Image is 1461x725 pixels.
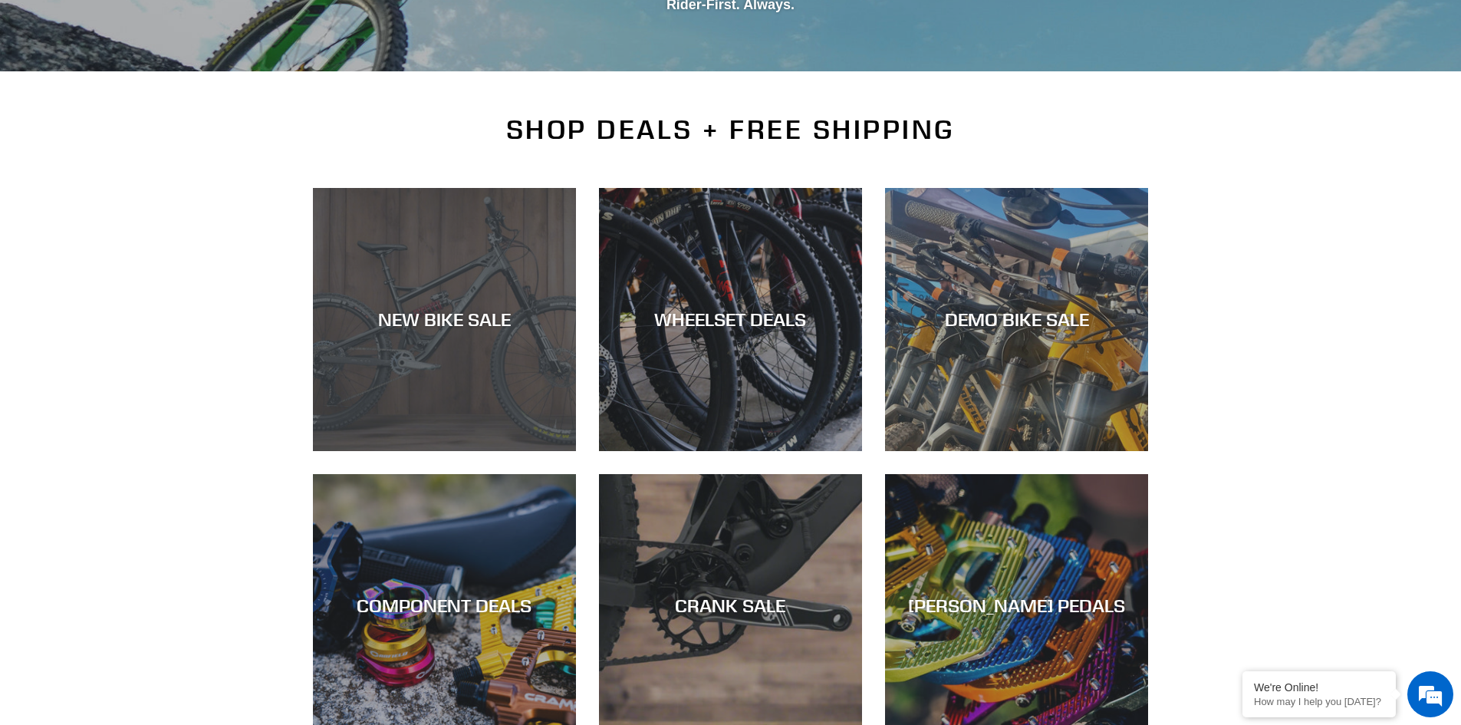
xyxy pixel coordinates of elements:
[599,595,862,617] div: CRANK SALE
[885,188,1148,451] a: DEMO BIKE SALE
[313,188,576,451] a: NEW BIKE SALE
[599,188,862,451] a: WHEELSET DEALS
[313,595,576,617] div: COMPONENT DEALS
[1254,696,1384,707] p: How may I help you today?
[885,308,1148,331] div: DEMO BIKE SALE
[313,308,576,331] div: NEW BIKE SALE
[1254,681,1384,694] div: We're Online!
[313,114,1149,146] h2: SHOP DEALS + FREE SHIPPING
[885,595,1148,617] div: [PERSON_NAME] PEDALS
[599,308,862,331] div: WHEELSET DEALS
